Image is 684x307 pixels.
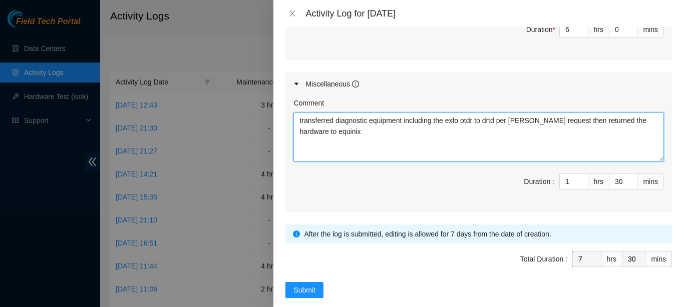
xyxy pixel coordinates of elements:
[588,21,609,37] div: hrs
[304,228,664,239] div: After the log is submitted, editing is allowed for 7 days from the date of creation.
[293,81,299,87] span: caret-right
[526,24,555,35] div: Duration
[305,78,359,89] div: Miscellaneous
[601,251,622,267] div: hrs
[645,251,672,267] div: mins
[285,9,299,18] button: Close
[524,176,554,187] div: Duration :
[352,80,359,87] span: info-circle
[637,173,664,189] div: mins
[293,284,315,295] span: Submit
[288,9,296,17] span: close
[293,97,324,108] label: Comment
[285,72,672,95] div: Miscellaneous info-circle
[520,253,567,264] div: Total Duration :
[293,112,664,161] textarea: Comment
[588,173,609,189] div: hrs
[637,21,664,37] div: mins
[285,282,323,298] button: Submit
[305,8,672,19] div: Activity Log for [DATE]
[293,230,300,237] span: info-circle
